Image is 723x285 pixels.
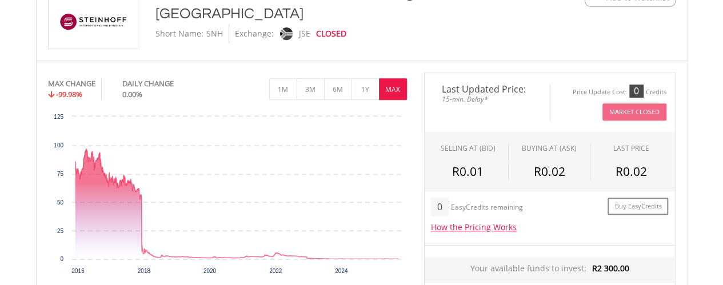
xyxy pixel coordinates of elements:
div: Exchange: [235,24,274,43]
button: 1Y [351,78,380,100]
div: LAST PRICE [613,143,649,153]
div: CLOSED [316,24,346,43]
button: 3M [297,78,325,100]
button: 6M [324,78,352,100]
button: 1M [269,78,297,100]
div: 0 [431,198,449,216]
text: 125 [54,114,63,120]
div: SNH [206,24,223,43]
text: 0 [60,256,63,262]
span: R0.02 [533,163,565,179]
text: 2016 [71,268,85,274]
span: BUYING AT (ASK) [522,143,577,153]
div: Chart. Highcharts interactive chart. [48,111,407,282]
span: 0.00% [122,89,142,99]
img: jse.png [279,27,292,40]
span: R2 300.00 [592,263,629,274]
div: DAILY CHANGE [122,78,212,89]
button: Market Closed [602,103,666,121]
div: 0 [629,85,644,97]
div: JSE [299,24,310,43]
text: 50 [57,199,63,206]
text: 2024 [335,268,348,274]
button: MAX [379,78,407,100]
div: Short Name: [155,24,203,43]
text: 100 [54,142,63,148]
text: 2020 [203,268,216,274]
span: 15-min. Delay* [433,94,541,105]
text: 75 [57,171,63,177]
span: Last Updated Price: [433,85,541,94]
text: 25 [57,228,63,234]
text: 2022 [269,268,282,274]
text: 2018 [137,268,150,274]
a: How the Pricing Works [431,222,517,232]
svg: Interactive chart [48,111,407,282]
a: Buy EasyCredits [608,198,668,215]
div: Price Update Cost: [573,88,627,97]
span: -99.98% [56,89,82,99]
div: EasyCredits remaining [451,203,523,213]
div: SELLING AT (BID) [440,143,495,153]
div: MAX CHANGE [48,78,95,89]
div: Credits [646,88,666,97]
div: Your available funds to invest: [425,257,675,283]
span: R0.01 [452,163,484,179]
span: R0.02 [616,163,647,179]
